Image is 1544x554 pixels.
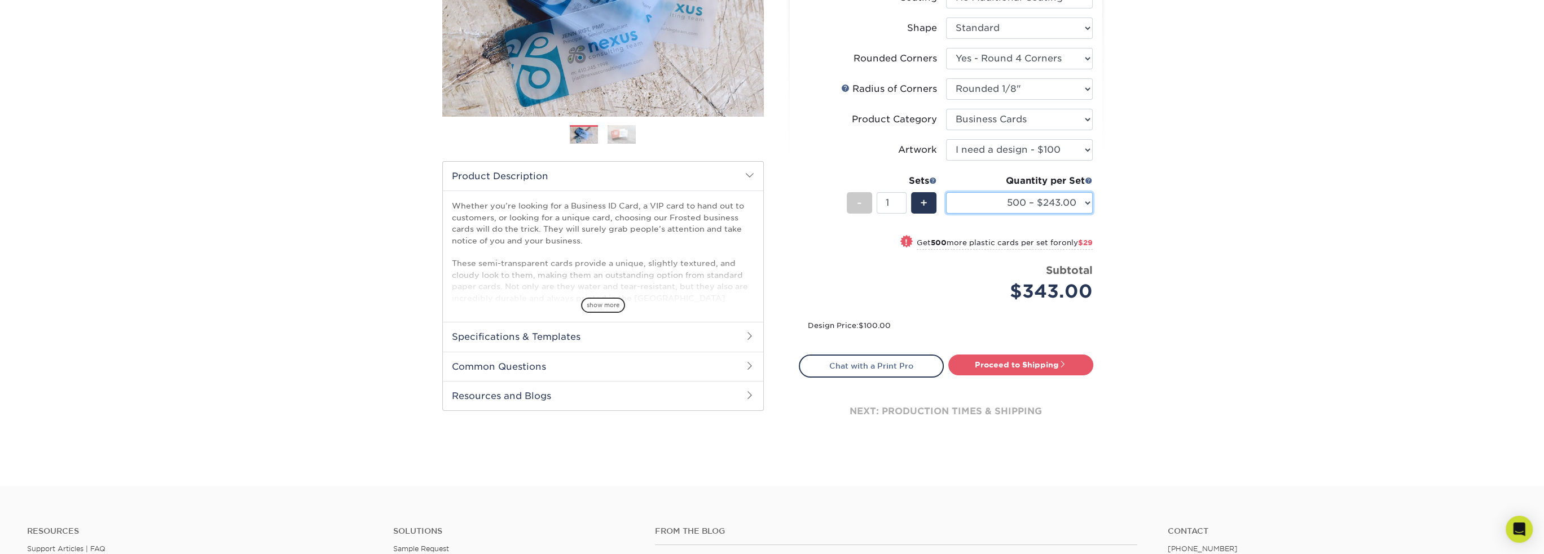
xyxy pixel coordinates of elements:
strong: 500 [931,238,947,247]
div: Sets [847,174,937,188]
span: ! [905,236,908,248]
div: $343.00 [954,278,1093,305]
div: Open Intercom Messenger [1506,516,1533,543]
span: + [920,194,927,211]
p: Whether you’re looking for a Business ID Card, a VIP card to hand out to customers, or looking fo... [452,200,754,453]
img: Plastic Cards 01 [570,126,598,145]
div: Product Category [852,113,937,126]
a: Chat with a Print Pro [799,354,944,377]
a: Sample Request [393,544,449,553]
div: Shape [907,21,937,35]
h2: Product Description [443,162,763,190]
span: only [1062,238,1093,247]
h4: From the Blog [655,526,1137,536]
h2: Specifications & Templates [443,322,763,351]
div: Quantity per Set [946,174,1093,188]
a: Proceed to Shipping [948,354,1093,375]
a: Contact [1168,526,1517,536]
h4: Resources [27,526,376,536]
h4: Solutions [393,526,638,536]
img: Plastic Cards 02 [608,125,636,144]
h2: Common Questions [443,352,763,381]
small: Design Price: [808,321,891,330]
small: Get more plastic cards per set for [917,238,1093,250]
span: $29 [1078,238,1093,247]
div: Artwork [898,143,937,157]
h2: Resources and Blogs [443,381,763,410]
div: next: production times & shipping [799,378,1093,445]
span: $100.00 [859,321,891,330]
div: Rounded Corners [854,52,937,65]
strong: Subtotal [1046,264,1093,276]
span: show more [581,298,625,313]
a: [PHONE_NUMBER] [1168,544,1238,553]
div: Radius of Corners [841,82,937,96]
span: - [857,194,862,211]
